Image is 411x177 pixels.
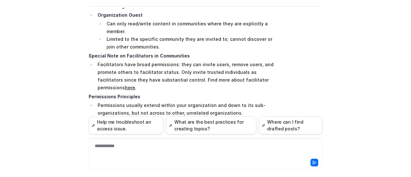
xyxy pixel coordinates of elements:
button: What are the best practices for creating topics? [166,116,256,134]
li: Permissions usually extend within your organization and down to its sub-organizations, but not ac... [96,102,276,117]
li: Limited to the specific community they are invited to; cannot discover or join other communities. [105,35,276,51]
button: Help me troubleshoot an access issue. [89,116,163,134]
strong: Special Note on Facilitators in Communities [89,53,190,58]
a: here [125,85,135,90]
button: Where can I find drafted posts? [259,116,322,134]
strong: Permissions Principles [89,94,140,99]
li: Can only read/write content in communities where they are explicitly a member. [105,20,276,35]
li: Facilitators have broad permissions: they can invite users, remove users, and promote others to f... [96,61,276,92]
strong: Organization Guest [98,12,143,18]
